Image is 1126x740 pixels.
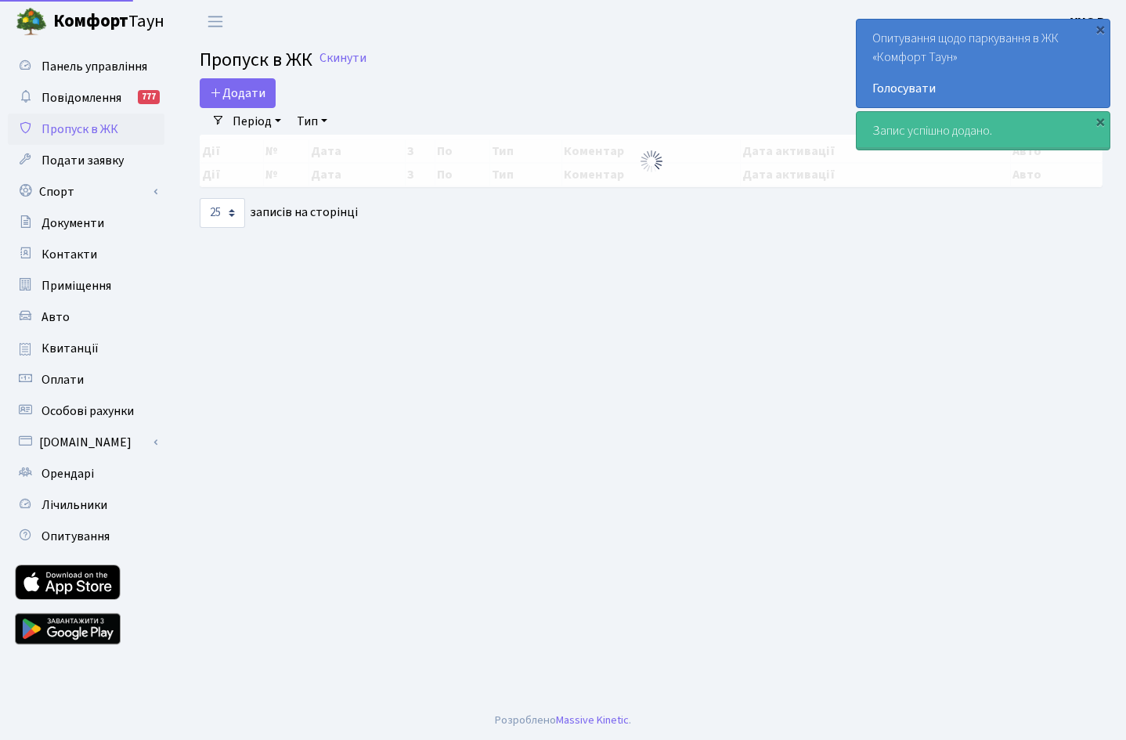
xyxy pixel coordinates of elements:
a: Панель управління [8,51,164,82]
div: Розроблено . [495,712,631,729]
a: Контакти [8,239,164,270]
span: Приміщення [42,277,111,294]
span: Квитанції [42,340,99,357]
a: Лічильники [8,489,164,521]
span: Опитування [42,528,110,545]
a: Приміщення [8,270,164,301]
div: 777 [138,90,160,104]
img: logo.png [16,6,47,38]
span: Контакти [42,246,97,263]
span: Додати [210,85,265,102]
span: Орендарі [42,465,94,482]
a: Пропуск в ЖК [8,114,164,145]
a: Скинути [319,51,366,66]
b: Комфорт [53,9,128,34]
span: Оплати [42,371,84,388]
a: Тип [291,108,334,135]
span: Таун [53,9,164,35]
a: Спорт [8,176,164,208]
a: Massive Kinetic [556,712,629,728]
a: Орендарі [8,458,164,489]
span: Особові рахунки [42,402,134,420]
a: Квитанції [8,333,164,364]
select: записів на сторінці [200,198,245,228]
a: [DOMAIN_NAME] [8,427,164,458]
span: Лічильники [42,496,107,514]
a: Період [226,108,287,135]
div: × [1092,114,1108,129]
div: × [1092,21,1108,37]
img: Обробка... [639,149,664,174]
label: записів на сторінці [200,198,358,228]
span: Подати заявку [42,152,124,169]
a: Подати заявку [8,145,164,176]
span: Повідомлення [42,89,121,106]
a: Додати [200,78,276,108]
span: Пропуск в ЖК [42,121,118,138]
span: Пропуск в ЖК [200,46,312,74]
a: Документи [8,208,164,239]
a: Повідомлення777 [8,82,164,114]
div: Запис успішно додано. [857,112,1110,150]
a: Особові рахунки [8,395,164,427]
div: Опитування щодо паркування в ЖК «Комфорт Таун» [857,20,1110,107]
span: Авто [42,309,70,326]
a: Оплати [8,364,164,395]
a: Авто [8,301,164,333]
button: Переключити навігацію [196,9,235,34]
span: Панель управління [42,58,147,75]
a: Голосувати [872,79,1094,98]
span: Документи [42,215,104,232]
a: Опитування [8,521,164,552]
a: УНО Р. [1070,13,1107,31]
